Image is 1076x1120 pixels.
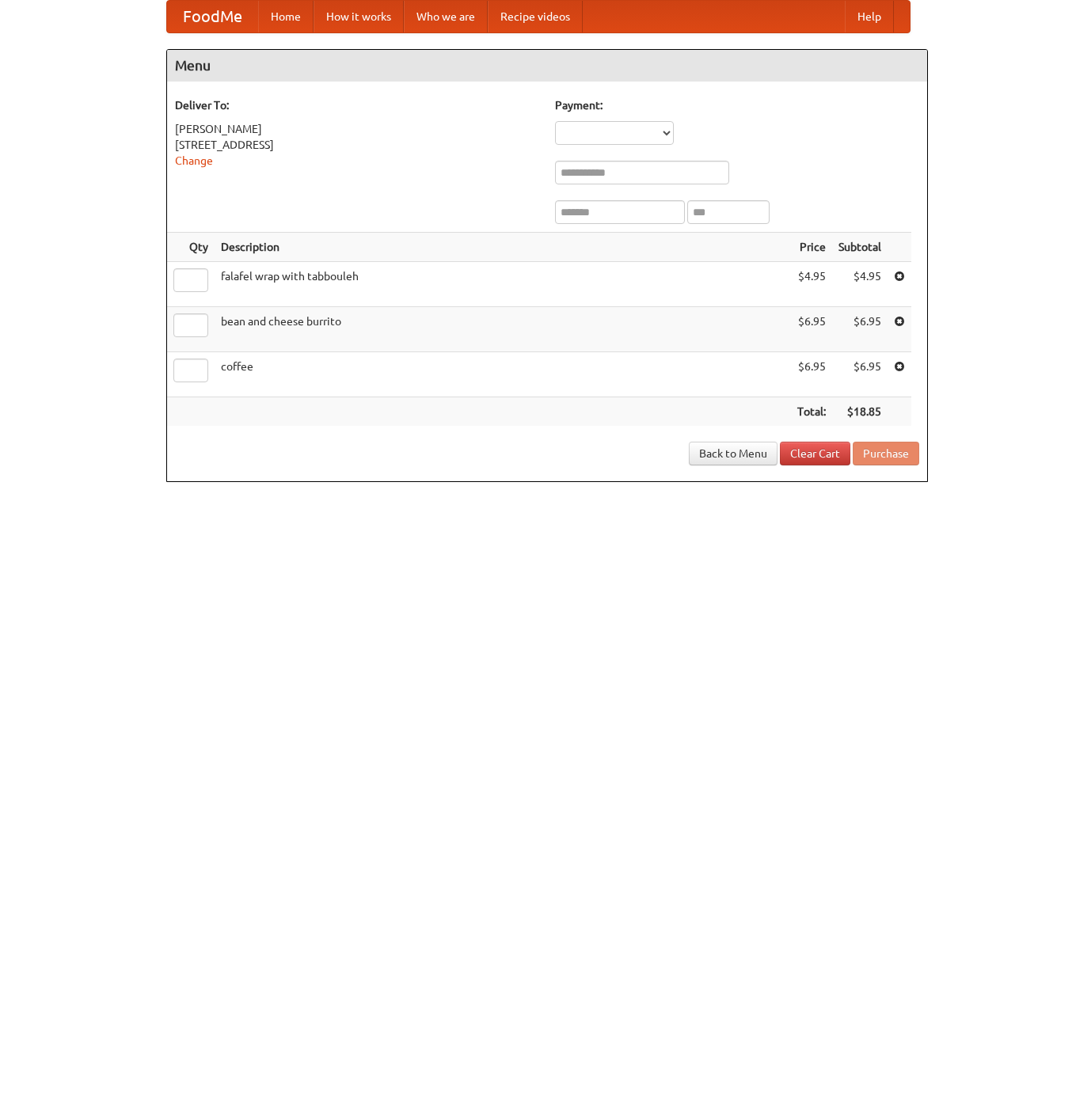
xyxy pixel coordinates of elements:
[555,97,919,113] h5: Payment:
[215,352,791,397] td: coffee
[832,307,888,352] td: $6.95
[258,1,314,32] a: Home
[488,1,583,32] a: Recipe videos
[175,121,539,137] div: [PERSON_NAME]
[215,233,791,262] th: Description
[167,1,258,32] a: FoodMe
[689,442,778,465] a: Back to Menu
[314,1,404,32] a: How it works
[780,442,850,465] a: Clear Cart
[175,154,213,167] a: Change
[175,97,539,113] h5: Deliver To:
[175,137,539,153] div: [STREET_ADDRESS]
[832,397,888,427] th: $18.85
[791,307,832,352] td: $6.95
[832,233,888,262] th: Subtotal
[791,352,832,397] td: $6.95
[167,50,927,82] h4: Menu
[791,397,832,427] th: Total:
[791,233,832,262] th: Price
[167,233,215,262] th: Qty
[832,352,888,397] td: $6.95
[853,442,919,465] button: Purchase
[791,262,832,307] td: $4.95
[215,262,791,307] td: falafel wrap with tabbouleh
[404,1,488,32] a: Who we are
[832,262,888,307] td: $4.95
[845,1,894,32] a: Help
[215,307,791,352] td: bean and cheese burrito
